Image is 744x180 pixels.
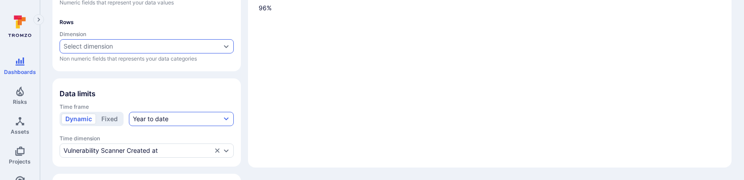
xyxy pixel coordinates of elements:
div: dimensions [60,39,234,53]
button: Select dimension [64,43,221,50]
span: Time frame [60,103,234,110]
span: Rows [60,19,234,25]
span: Assets [11,128,29,135]
span: Data limits [60,89,234,98]
div: Select dimension [64,43,113,50]
button: Expand dropdown [223,43,230,50]
button: Vulnerability Scanner Created at [64,147,212,154]
button: Expand navigation menu [33,14,44,25]
div: time-dimension-test [60,143,234,158]
span: Dashboards [4,69,36,75]
span: Dimension [60,31,234,37]
div: Year to date [133,115,168,123]
span: 96 % [259,4,272,12]
button: Dynamic [61,114,96,124]
span: Time dimension [60,135,234,142]
button: Clear selection [214,147,221,154]
span: Risks [13,98,27,105]
button: Fixed [97,114,122,124]
div: Vulnerability Scanner Created at [64,147,158,154]
button: Expand dropdown [223,147,230,154]
button: Year to date [129,112,234,126]
span: Projects [9,158,31,165]
i: Expand navigation menu [36,16,42,24]
span: Non numeric fields that represents your data categories [60,55,234,62]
